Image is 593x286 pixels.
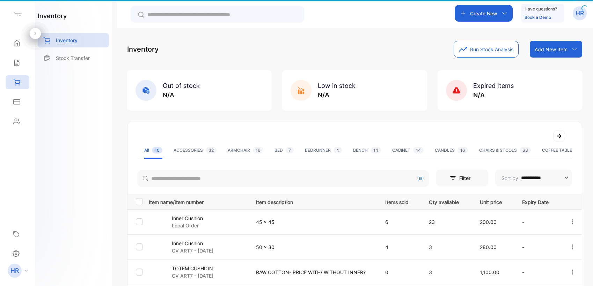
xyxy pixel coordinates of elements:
img: item [149,238,166,255]
p: 45 x 45 [256,218,371,226]
span: 32 [206,147,217,153]
p: TOTEM CUSHION [172,265,213,272]
p: 3 [429,269,466,276]
p: 0 [385,269,415,276]
p: Items sold [385,197,415,206]
div: All [144,147,162,153]
a: Book a Demo [525,15,551,20]
img: item [149,212,166,230]
div: BENCH [353,147,381,153]
p: RAW COTTON- PRICE WITH/ WITHOUT INNER? [256,269,371,276]
span: 16 [457,147,468,153]
p: N/A [318,90,356,100]
p: Qty available [429,197,466,206]
p: 4 [385,243,415,251]
p: HR [10,266,19,275]
p: - [522,243,555,251]
p: Item name/Item number [149,197,247,206]
p: Inner Cushion [172,240,213,247]
p: Sort by [502,174,518,182]
span: 7 [286,147,294,153]
p: Inner Cushion [172,214,203,222]
img: item [149,263,166,280]
p: N/A [163,90,200,100]
span: 4 [334,147,342,153]
img: logo [12,9,23,20]
button: Create New [455,5,513,22]
div: BEDRUNNER [305,147,342,153]
p: HR [576,9,584,18]
p: 23 [429,218,466,226]
span: 10 [152,147,162,153]
p: Item description [256,197,371,206]
p: CV ART7 - [DATE] [172,272,213,279]
span: Low in stock [318,82,356,89]
p: Filter [446,174,457,182]
span: 14 [413,147,424,153]
h1: inventory [38,11,67,21]
p: Expiry Date [522,197,555,206]
div: CHAIRS & STOOLS [479,147,531,153]
iframe: LiveChat chat widget [564,257,593,286]
p: - [522,218,555,226]
span: 14 [371,147,381,153]
div: CANDLES [435,147,468,153]
p: Inventory [127,44,159,54]
button: Sort by [495,170,572,186]
div: ARMCHAIR [228,147,263,153]
span: 1,100.00 [480,269,499,275]
p: 3 [429,243,466,251]
a: Stock Transfer [38,51,109,65]
div: COFFEE TABLE [542,147,585,153]
p: N/A [473,90,514,100]
p: Have questions? [525,6,557,13]
span: 63 [520,147,531,153]
p: - [522,269,555,276]
button: Run Stock Analysis [454,41,519,58]
button: HR [573,5,587,22]
p: CV ART7 - [DATE] [172,247,213,254]
a: Inventory [38,33,109,47]
p: 50 x 30 [256,243,371,251]
span: Out of stock [163,82,200,89]
span: 280.00 [480,244,497,250]
p: Inventory [56,37,78,44]
p: Unit price [480,197,507,206]
p: Create New [470,10,497,17]
p: 6 [385,218,415,226]
p: Add New Item [535,46,568,53]
span: 16 [253,147,263,153]
p: Stock Transfer [56,54,90,62]
div: BED [274,147,294,153]
div: CABINET [392,147,424,153]
span: Expired Items [473,82,514,89]
span: 200.00 [480,219,497,225]
div: ACCESSORIES [174,147,217,153]
p: Local Order [172,222,203,229]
